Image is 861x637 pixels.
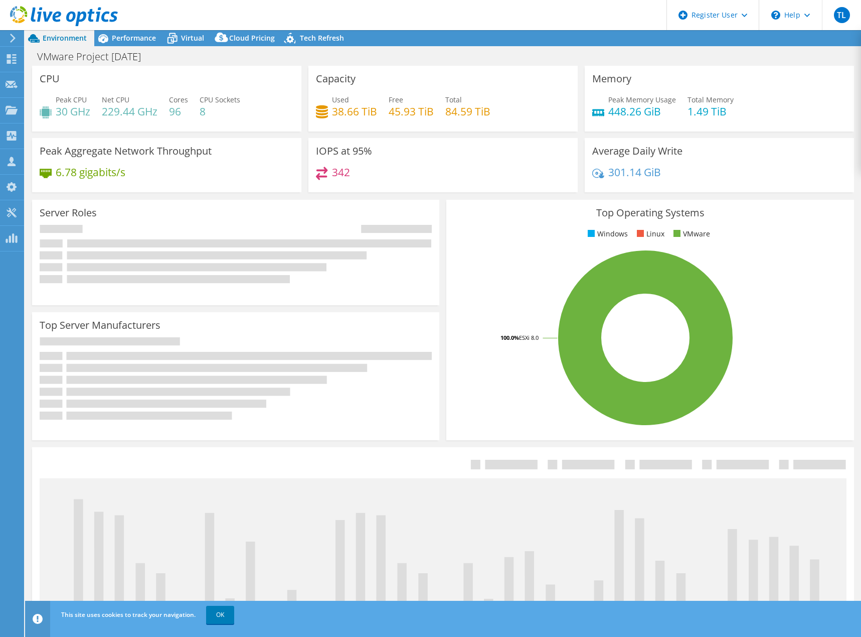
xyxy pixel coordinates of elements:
h3: Memory [592,73,631,84]
li: Windows [585,228,628,239]
h4: 30 GHz [56,106,90,117]
h4: 38.66 TiB [332,106,377,117]
li: Linux [634,228,664,239]
span: Free [389,95,403,104]
svg: \n [771,11,780,20]
h4: 1.49 TiB [687,106,734,117]
h4: 229.44 GHz [102,106,157,117]
span: Cores [169,95,188,104]
span: CPU Sockets [200,95,240,104]
a: OK [206,606,234,624]
h3: IOPS at 95% [316,146,372,157]
h4: 45.93 TiB [389,106,434,117]
span: Peak Memory Usage [608,95,676,104]
span: Peak CPU [56,95,87,104]
span: Total [445,95,462,104]
li: VMware [671,228,710,239]
h3: Capacity [316,73,356,84]
h4: 6.78 gigabits/s [56,167,125,178]
h3: Top Server Manufacturers [40,320,160,331]
h3: Peak Aggregate Network Throughput [40,146,212,157]
tspan: ESXi 8.0 [519,334,539,341]
h1: VMware Project [DATE] [33,51,156,62]
h4: 8 [200,106,240,117]
span: Tech Refresh [300,33,344,43]
h3: Average Daily Write [592,146,682,157]
h4: 84.59 TiB [445,106,490,117]
span: Cloud Pricing [229,33,275,43]
span: Virtual [181,33,204,43]
h3: Server Roles [40,207,97,218]
h4: 96 [169,106,188,117]
h4: 448.26 GiB [608,106,676,117]
span: This site uses cookies to track your navigation. [61,610,196,619]
span: TL [834,7,850,23]
h3: Top Operating Systems [454,207,846,218]
span: Environment [43,33,87,43]
span: Performance [112,33,156,43]
h3: CPU [40,73,60,84]
span: Total Memory [687,95,734,104]
tspan: 100.0% [500,334,519,341]
span: Net CPU [102,95,129,104]
h4: 342 [332,167,350,178]
h4: 301.14 GiB [608,167,661,178]
span: Used [332,95,349,104]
